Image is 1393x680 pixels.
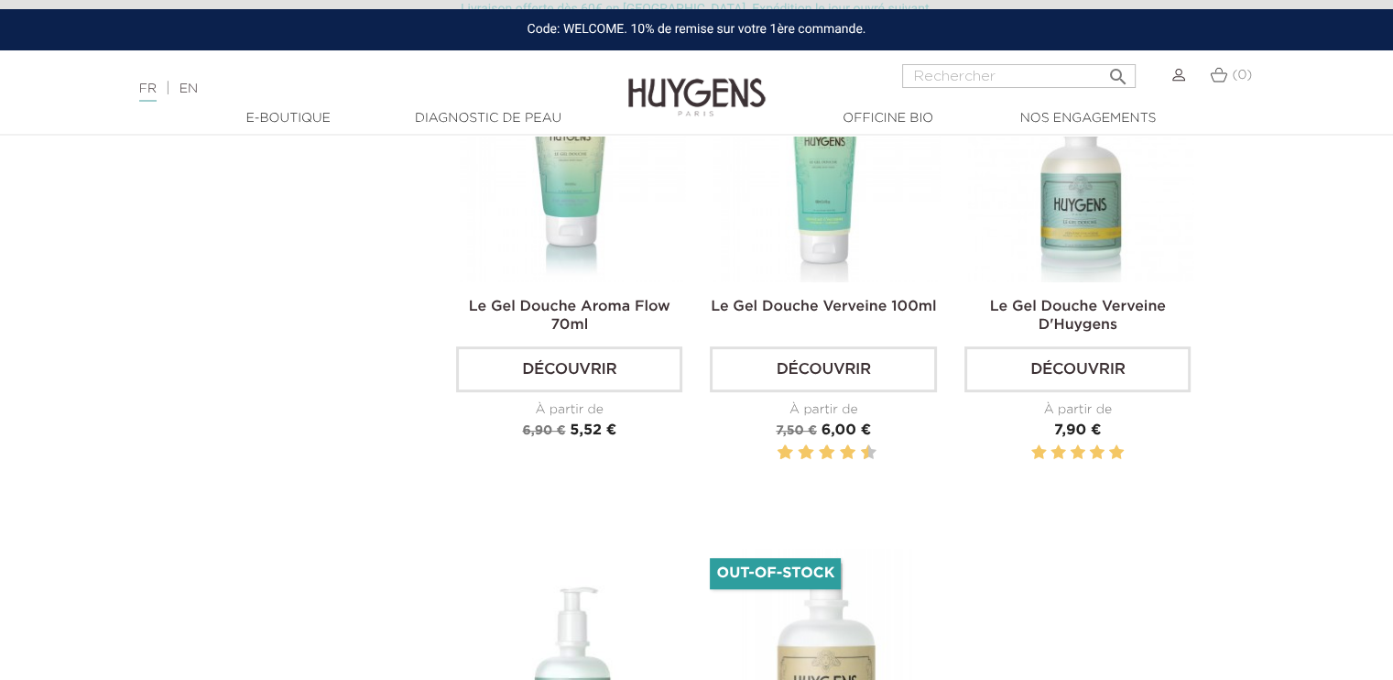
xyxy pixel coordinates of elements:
[522,424,565,437] span: 6,90 €
[964,400,1191,420] div: À partir de
[964,346,1191,392] a: Découvrir
[822,442,832,465] label: 6
[1031,442,1046,465] label: 1
[794,442,797,465] label: 3
[460,56,686,282] img: Le Gel Douche Aroma Flow 70ml
[1090,442,1105,465] label: 4
[197,109,380,128] a: E-Boutique
[1232,69,1252,82] span: (0)
[780,442,789,465] label: 2
[990,300,1166,333] a: Le Gel Douche Verveine D'Huygens
[996,109,1180,128] a: Nos engagements
[469,300,670,333] a: Le Gel Douche Aroma Flow 70ml
[139,82,157,102] a: FR
[864,442,873,465] label: 10
[857,442,860,465] label: 9
[1106,60,1128,82] i: 
[628,49,766,119] img: Huygens
[710,400,936,420] div: À partir de
[1109,442,1124,465] label: 5
[397,109,580,128] a: Diagnostic de peau
[774,442,777,465] label: 1
[130,78,567,100] div: |
[710,558,841,589] li: Out-of-Stock
[1101,59,1134,83] button: 
[711,300,936,314] a: Le Gel Douche Verveine 100ml
[902,64,1136,88] input: Rechercher
[797,109,980,128] a: Officine Bio
[1050,442,1065,465] label: 2
[801,442,811,465] label: 4
[570,423,616,438] span: 5,52 €
[1071,442,1085,465] label: 3
[815,442,818,465] label: 5
[456,346,682,392] a: Découvrir
[776,424,817,437] span: 7,50 €
[836,442,839,465] label: 7
[180,82,198,95] a: EN
[456,400,682,420] div: À partir de
[713,56,940,282] img: Le Gel Douche Verveine 100ml
[843,442,853,465] label: 8
[968,56,1194,282] img: LE GEL DOUCHE 250ml VERVEINE D'HUYGENS
[1054,423,1101,438] span: 7,90 €
[710,346,936,392] a: Découvrir
[822,423,872,438] span: 6,00 €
